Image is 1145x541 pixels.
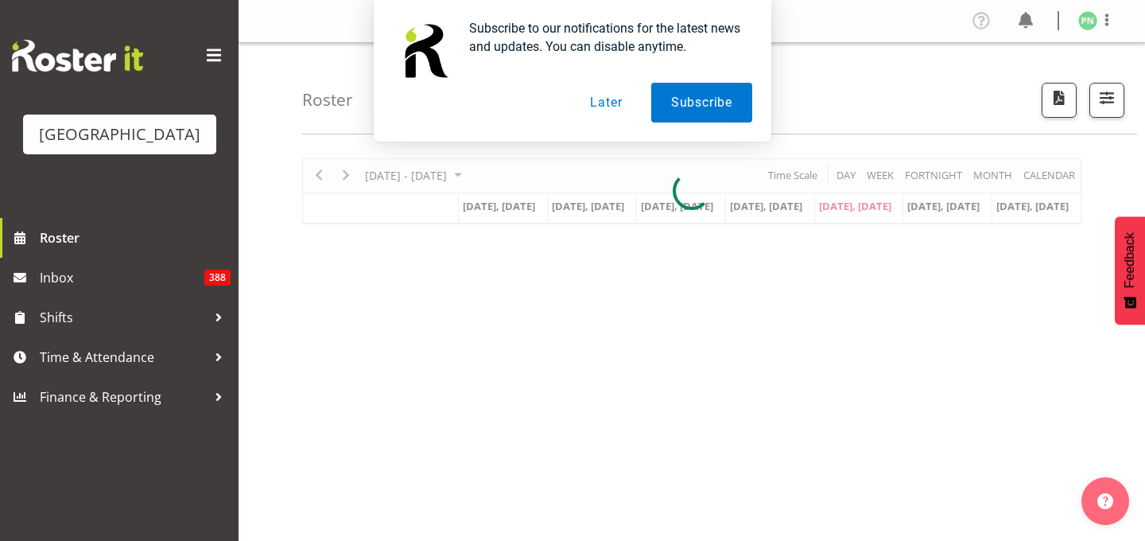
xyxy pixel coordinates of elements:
[570,83,642,123] button: Later
[456,19,752,56] div: Subscribe to our notifications for the latest news and updates. You can disable anytime.
[1123,232,1137,288] span: Feedback
[651,83,752,123] button: Subscribe
[40,385,207,409] span: Finance & Reporting
[40,306,207,329] span: Shifts
[40,345,207,369] span: Time & Attendance
[1115,216,1145,325] button: Feedback - Show survey
[1097,493,1113,509] img: help-xxl-2.png
[393,19,456,83] img: notification icon
[204,270,231,286] span: 388
[40,266,204,290] span: Inbox
[40,226,231,250] span: Roster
